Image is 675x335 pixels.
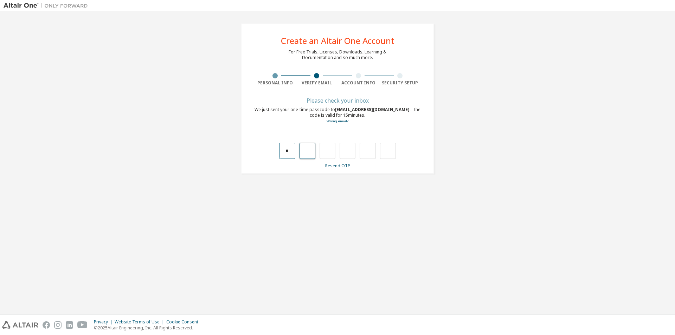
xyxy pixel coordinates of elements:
[337,80,379,86] div: Account Info
[289,49,386,60] div: For Free Trials, Licenses, Downloads, Learning & Documentation and so much more.
[254,98,421,103] div: Please check your inbox
[2,321,38,329] img: altair_logo.svg
[254,80,296,86] div: Personal Info
[115,319,166,325] div: Website Terms of Use
[94,319,115,325] div: Privacy
[77,321,88,329] img: youtube.svg
[281,37,394,45] div: Create an Altair One Account
[166,319,202,325] div: Cookie Consent
[94,325,202,331] p: © 2025 Altair Engineering, Inc. All Rights Reserved.
[335,107,411,112] span: [EMAIL_ADDRESS][DOMAIN_NAME]
[296,80,338,86] div: Verify Email
[66,321,73,329] img: linkedin.svg
[4,2,91,9] img: Altair One
[379,80,421,86] div: Security Setup
[43,321,50,329] img: facebook.svg
[54,321,62,329] img: instagram.svg
[327,119,348,123] a: Go back to the registration form
[254,107,421,124] div: We just sent your one-time passcode to . The code is valid for 15 minutes.
[325,163,350,169] a: Resend OTP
